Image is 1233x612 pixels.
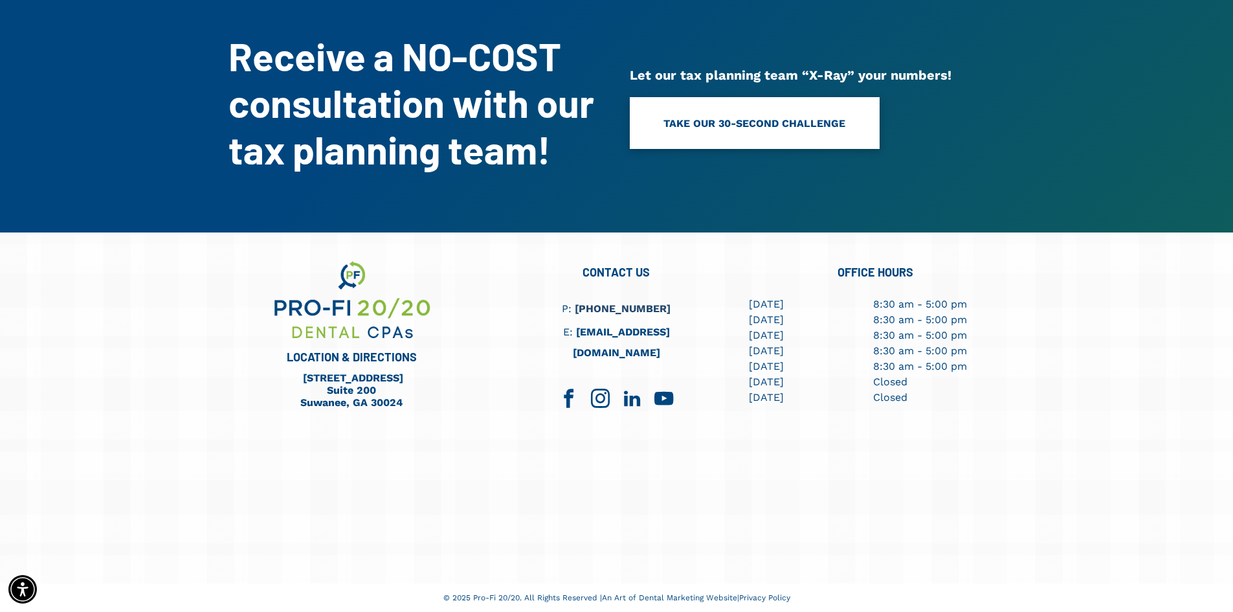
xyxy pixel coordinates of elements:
span: [DATE] [749,329,784,341]
span: CONTACT US [583,265,650,279]
a: [EMAIL_ADDRESS][DOMAIN_NAME] [573,326,670,359]
span: | [737,593,739,602]
span: Closed [873,391,907,403]
a: [STREET_ADDRESS] [303,372,403,384]
a: facebook [555,385,583,416]
span: LOCATION & DIRECTIONS [287,350,417,364]
div: Accessibility Menu [8,575,37,604]
a: An Art of Dental Marketing Website [602,593,737,602]
span: [DATE] [749,376,784,388]
a: Suwanee, GA 30024 [300,396,403,409]
span: 8:30 am - 5:00 pm [873,329,967,341]
img: We are your dental business support consultants [272,258,431,342]
span: [DATE] [749,345,784,357]
strong: Receive a NO-COST consultation with our tax planning team! [228,32,594,172]
span: Closed [873,376,907,388]
span: 8:30 am - 5:00 pm [873,298,967,310]
a: Suite 200 [327,384,376,396]
span: © 2025 Pro-Fi 20/20. All Rights Reserved | [443,593,602,602]
span: [DATE] [749,360,784,372]
a: [PHONE_NUMBER] [575,302,671,315]
span: [DATE] [749,298,784,310]
span: [DATE] [749,313,784,326]
a: TAKE OUR 30-SECOND CHALLENGE [630,97,880,149]
span: 8:30 am - 5:00 pm [873,345,967,357]
a: Privacy Policy [739,593,790,602]
span: 8:30 am - 5:00 pm [873,313,967,326]
span: 8:30 am - 5:00 pm [873,360,967,372]
span: Let our tax planning team “X-Ray” your numbers! [630,67,951,83]
a: instagram [586,385,615,416]
span: [DATE] [749,391,784,403]
span: TAKE OUR 30-SECOND CHALLENGE [663,109,845,138]
span: OFFICE HOURS [838,265,913,279]
span: P: [562,302,572,315]
a: youtube [650,385,678,416]
span: E: [563,326,573,338]
a: linkedin [618,385,647,416]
